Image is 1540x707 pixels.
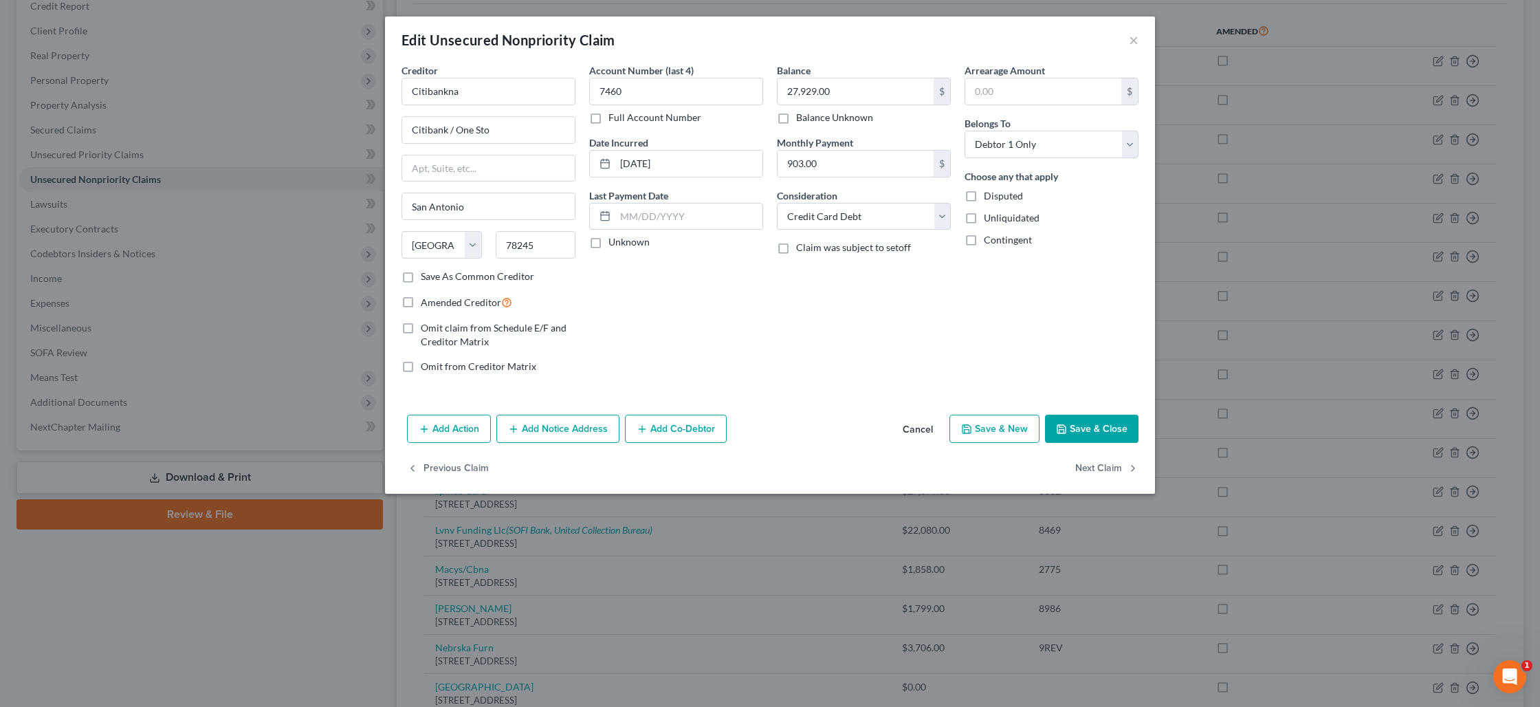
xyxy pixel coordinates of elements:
[965,169,1058,184] label: Choose any that apply
[796,111,873,124] label: Balance Unknown
[615,151,762,177] input: MM/DD/YYYY
[402,193,575,219] input: Enter city...
[1521,660,1532,671] span: 1
[965,118,1011,129] span: Belongs To
[402,117,575,143] input: Enter address...
[589,188,668,203] label: Last Payment Date
[777,135,853,150] label: Monthly Payment
[401,65,438,76] span: Creditor
[934,78,950,105] div: $
[401,78,575,105] input: Search creditor by name...
[777,188,837,203] label: Consideration
[934,151,950,177] div: $
[421,360,536,372] span: Omit from Creditor Matrix
[984,190,1023,202] span: Disputed
[589,135,648,150] label: Date Incurred
[625,415,727,444] button: Add Co-Debtor
[402,155,575,182] input: Apt, Suite, etc...
[589,63,694,78] label: Account Number (last 4)
[778,78,934,105] input: 0.00
[421,322,566,347] span: Omit claim from Schedule E/F and Creditor Matrix
[407,415,491,444] button: Add Action
[1493,660,1526,693] iframe: Intercom live chat
[608,111,701,124] label: Full Account Number
[421,270,534,283] label: Save As Common Creditor
[777,63,811,78] label: Balance
[984,212,1039,224] span: Unliquidated
[1121,78,1138,105] div: $
[615,204,762,230] input: MM/DD/YYYY
[1129,32,1138,48] button: ×
[589,78,763,105] input: XXXX
[496,415,619,444] button: Add Notice Address
[1045,415,1138,444] button: Save & Close
[407,454,489,483] button: Previous Claim
[608,235,650,249] label: Unknown
[965,78,1121,105] input: 0.00
[796,241,911,253] span: Claim was subject to setoff
[1075,454,1138,483] button: Next Claim
[778,151,934,177] input: 0.00
[421,296,501,308] span: Amended Creditor
[949,415,1039,444] button: Save & New
[965,63,1045,78] label: Arrearage Amount
[496,231,576,259] input: Enter zip...
[892,416,944,444] button: Cancel
[984,234,1032,246] span: Contingent
[401,30,615,50] div: Edit Unsecured Nonpriority Claim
